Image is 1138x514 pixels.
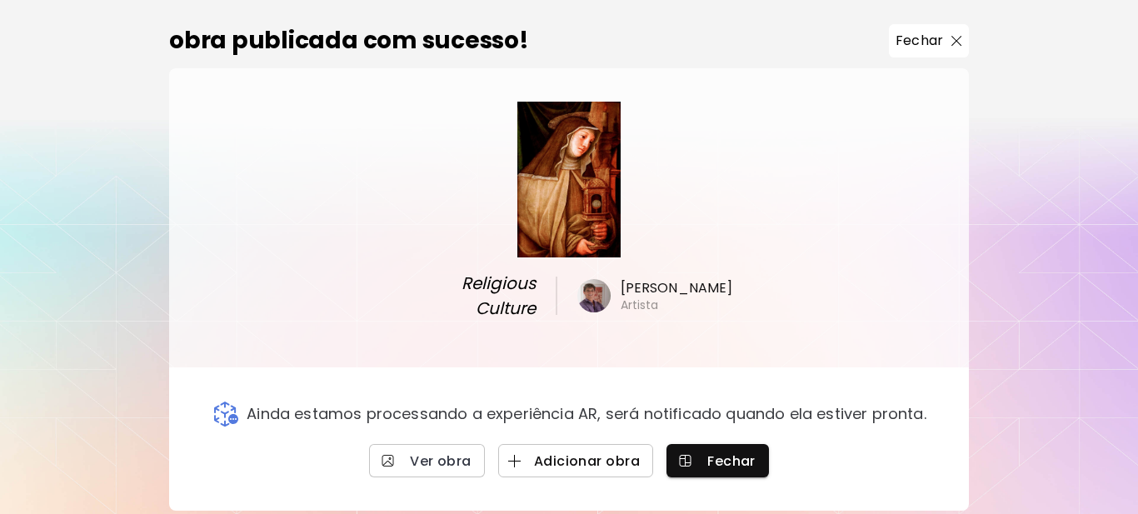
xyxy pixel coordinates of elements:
[666,444,769,477] button: Fechar
[247,405,926,423] p: Ainda estamos processando a experiência AR, será notificado quando ela estiver pronta.
[382,452,472,470] span: Ver obra
[621,279,733,297] h6: [PERSON_NAME]
[512,452,640,470] span: Adicionar obra
[369,444,485,477] a: Ver obra
[402,271,536,321] span: Religious Culture
[517,102,621,257] img: large.webp
[680,452,756,470] span: Fechar
[498,444,653,477] button: Adicionar obra
[621,297,659,312] h6: Artista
